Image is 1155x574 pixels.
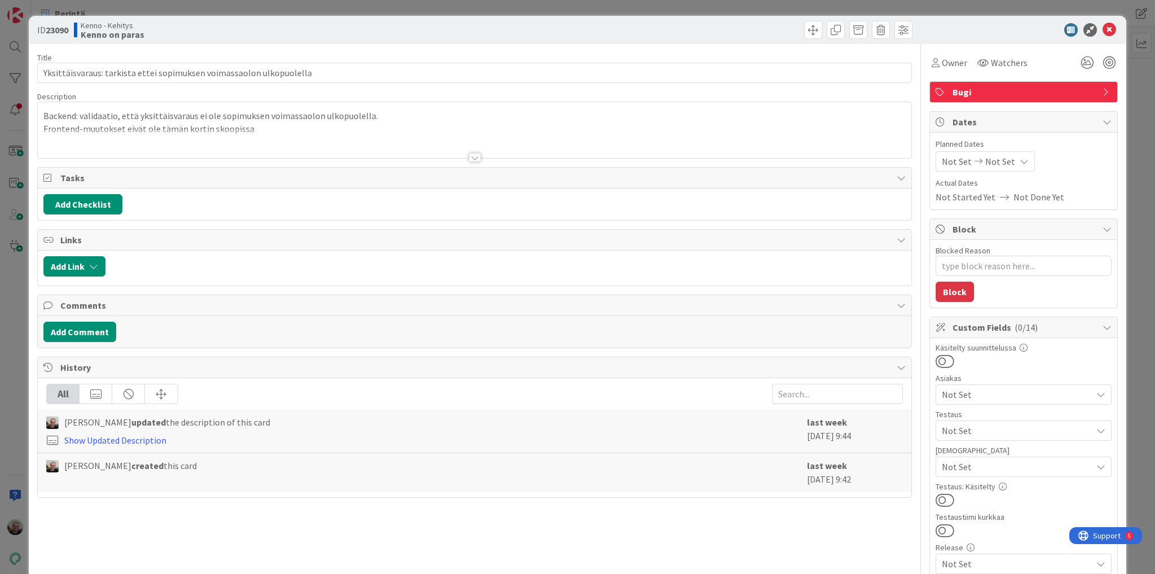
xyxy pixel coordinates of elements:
span: Tasks [60,171,891,185]
span: Not Done Yet [1013,190,1064,204]
span: Not Started Yet [936,190,995,204]
input: Search... [772,384,903,404]
span: Links [60,233,891,247]
b: created [131,460,164,471]
b: updated [131,417,166,428]
span: Not Set [985,155,1015,168]
button: Add Link [43,256,105,277]
span: Comments [60,299,891,312]
b: last week [807,460,847,471]
span: Not Set [942,557,1092,571]
div: [DATE] 9:44 [807,415,903,447]
span: Actual Dates [936,177,1112,189]
span: ID [37,23,68,37]
span: Not Set [942,388,1092,401]
label: Title [37,52,52,63]
div: Release [936,544,1112,551]
span: Kenno - Kehitys [81,21,144,30]
div: [DEMOGRAPHIC_DATA] [936,446,1112,454]
p: Backend: validaatio, että yksittäisvaraus ei ole sopimuksen voimassaolon ulkopuolella. [43,109,906,122]
span: Not Set [942,155,972,168]
span: [PERSON_NAME] this card [64,459,197,472]
span: Block [953,222,1097,236]
span: Dates [953,115,1097,129]
span: Support [24,2,51,15]
span: Owner [942,56,967,69]
span: Planned Dates [936,138,1112,150]
b: last week [807,417,847,428]
button: Block [936,282,974,302]
div: Käsitelty suunnittelussa [936,344,1112,352]
img: JH [46,460,59,472]
button: Add Checklist [43,194,122,214]
div: Testaus [936,410,1112,418]
b: Kenno on paras [81,30,144,39]
span: [PERSON_NAME] the description of this card [64,415,270,429]
span: ( 0/14 ) [1015,322,1038,333]
span: Description [37,91,76,102]
a: Show Updated Description [64,435,166,446]
span: History [60,361,891,374]
b: 23090 [46,24,68,36]
div: Asiakas [936,374,1112,382]
span: Bugi [953,85,1097,99]
div: [DATE] 9:42 [807,459,903,486]
div: 5 [59,5,61,14]
div: Testaustiimi kurkkaa [936,513,1112,521]
img: JH [46,417,59,429]
span: Not Set [942,460,1092,474]
input: type card name here... [37,63,912,83]
button: Add Comment [43,322,116,342]
span: Watchers [991,56,1028,69]
div: All [47,384,80,404]
span: Custom Fields [953,321,1097,334]
span: Not Set [942,424,1092,437]
label: Blocked Reason [936,246,990,256]
div: Testaus: Käsitelty [936,483,1112,490]
p: Frontend-muutokset eivät ole tämän kortin skoopissa [43,122,906,135]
